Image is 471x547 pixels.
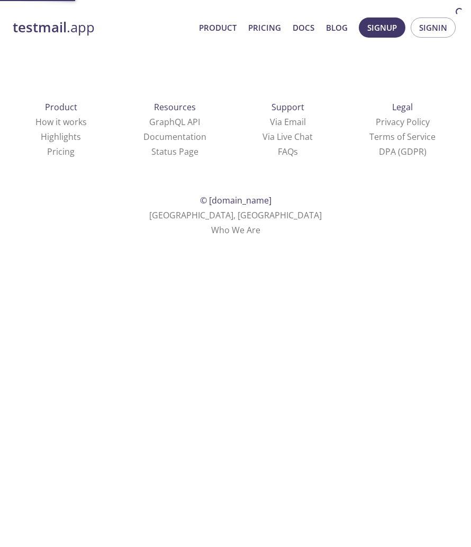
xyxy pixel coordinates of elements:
[151,146,198,157] a: Status Page
[369,131,436,143] a: Terms of Service
[154,101,196,113] span: Resources
[47,146,75,157] a: Pricing
[359,17,405,38] button: Signup
[143,131,206,143] a: Documentation
[200,195,271,206] span: © [DOMAIN_NAME]
[45,101,77,113] span: Product
[376,116,430,128] a: Privacy Policy
[419,21,447,34] span: Signin
[199,21,237,34] a: Product
[271,101,304,113] span: Support
[149,209,322,221] span: [GEOGRAPHIC_DATA], [GEOGRAPHIC_DATA]
[35,116,87,128] a: How it works
[211,224,260,236] a: Who We Are
[149,116,200,128] a: GraphQL API
[326,21,348,34] a: Blog
[270,116,306,128] a: Via Email
[379,146,427,157] a: DPA (GDPR)
[392,101,413,113] span: Legal
[13,18,67,37] strong: testmail
[293,21,314,34] a: Docs
[262,131,313,143] a: Via Live Chat
[278,146,298,157] a: FAQ
[248,21,281,34] a: Pricing
[294,146,298,157] span: s
[13,19,191,37] a: testmail.app
[41,131,81,143] a: Highlights
[367,21,397,34] span: Signup
[411,17,456,38] button: Signin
